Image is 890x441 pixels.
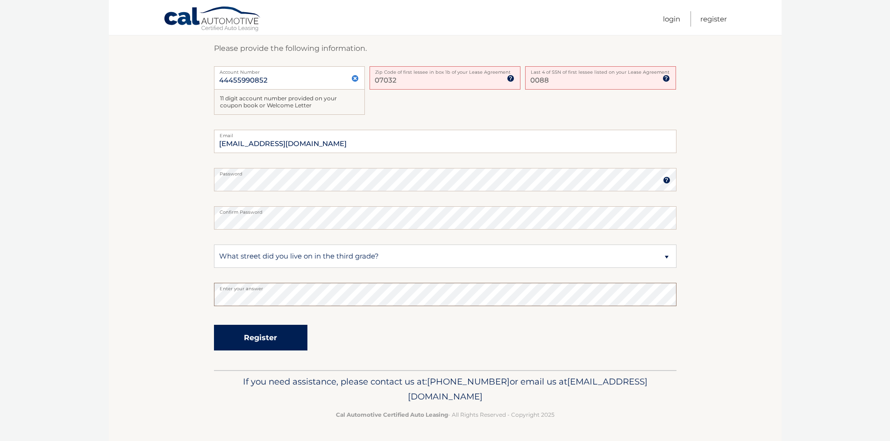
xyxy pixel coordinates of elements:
[220,410,670,420] p: - All Rights Reserved - Copyright 2025
[214,130,676,137] label: Email
[370,66,520,74] label: Zip Code of first lessee in box 1b of your Lease Agreement
[351,75,359,82] img: close.svg
[214,66,365,90] input: Account Number
[336,411,448,418] strong: Cal Automotive Certified Auto Leasing
[214,42,676,55] p: Please provide the following information.
[220,374,670,404] p: If you need assistance, please contact us at: or email us at
[700,11,727,27] a: Register
[214,325,307,350] button: Register
[663,176,670,184] img: tooltip.svg
[214,130,676,153] input: Email
[408,376,648,402] span: [EMAIL_ADDRESS][DOMAIN_NAME]
[525,66,676,74] label: Last 4 of SSN of first lessee listed on your Lease Agreement
[427,376,510,387] span: [PHONE_NUMBER]
[164,6,262,33] a: Cal Automotive
[663,11,680,27] a: Login
[370,66,520,90] input: Zip Code
[214,66,365,74] label: Account Number
[214,90,365,115] div: 11 digit account number provided on your coupon book or Welcome Letter
[214,206,676,214] label: Confirm Password
[525,66,676,90] input: SSN or EIN (last 4 digits only)
[662,75,670,82] img: tooltip.svg
[214,283,676,290] label: Enter your answer
[507,75,514,82] img: tooltip.svg
[214,168,676,175] label: Password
